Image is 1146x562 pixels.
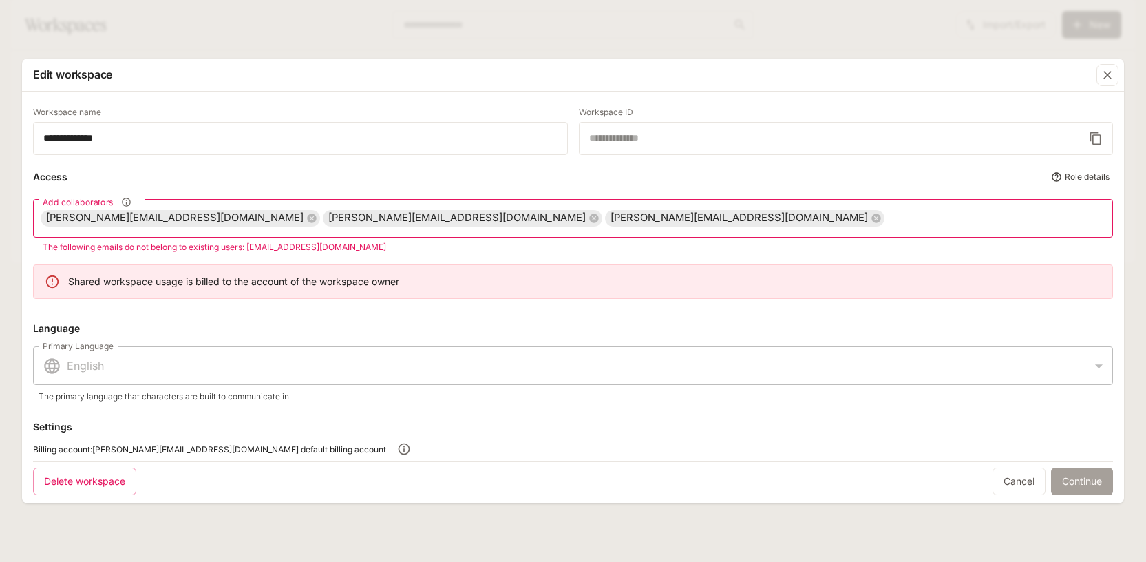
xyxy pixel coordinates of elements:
[605,210,873,226] span: [PERSON_NAME][EMAIL_ADDRESS][DOMAIN_NAME]
[33,419,72,434] p: Settings
[41,210,309,226] span: [PERSON_NAME][EMAIL_ADDRESS][DOMAIN_NAME]
[67,357,1091,374] p: English
[39,391,1107,403] p: The primary language that characters are built to communicate in
[33,108,101,116] p: Workspace name
[993,468,1046,495] a: Cancel
[33,345,1113,386] div: English
[68,269,399,294] div: Shared workspace usage is billed to the account of the workspace owner
[33,321,80,335] p: Language
[33,169,67,184] p: Access
[43,196,113,207] span: Add collaborators
[323,210,591,226] span: [PERSON_NAME][EMAIL_ADDRESS][DOMAIN_NAME]
[323,210,602,227] div: [PERSON_NAME][EMAIL_ADDRESS][DOMAIN_NAME]
[43,340,114,352] label: Primary Language
[33,443,386,457] span: Billing account: [PERSON_NAME][EMAIL_ADDRESS][DOMAIN_NAME] default billing account
[43,240,1103,254] p: The following emails do not belong to existing users: [EMAIL_ADDRESS][DOMAIN_NAME]
[579,108,1114,155] div: Workspace ID cannot be changed
[41,210,320,227] div: [PERSON_NAME][EMAIL_ADDRESS][DOMAIN_NAME]
[33,468,136,495] button: Delete workspace
[33,66,112,83] p: Edit workspace
[117,193,136,211] button: Add collaborators
[605,210,884,227] div: [PERSON_NAME][EMAIL_ADDRESS][DOMAIN_NAME]
[1051,468,1113,495] button: Continue
[1049,166,1113,188] button: Role details
[579,108,633,116] p: Workspace ID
